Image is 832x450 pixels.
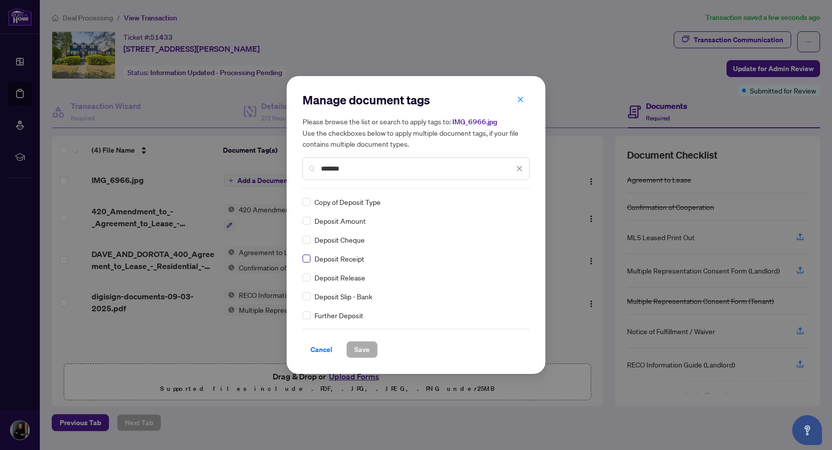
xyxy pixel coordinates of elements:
[303,116,529,149] h5: Please browse the list or search to apply tags to: Use the checkboxes below to apply multiple doc...
[314,234,365,245] span: Deposit Cheque
[314,291,372,302] span: Deposit Slip - Bank
[452,117,497,126] span: IMG_6966.jpg
[516,165,523,172] span: close
[303,92,529,108] h2: Manage document tags
[303,341,340,358] button: Cancel
[314,215,366,226] span: Deposit Amount
[314,196,381,207] span: Copy of Deposit Type
[792,415,822,445] button: Open asap
[314,253,364,264] span: Deposit Receipt
[517,96,524,103] span: close
[346,341,378,358] button: Save
[311,342,332,358] span: Cancel
[314,272,365,283] span: Deposit Release
[314,310,363,321] span: Further Deposit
